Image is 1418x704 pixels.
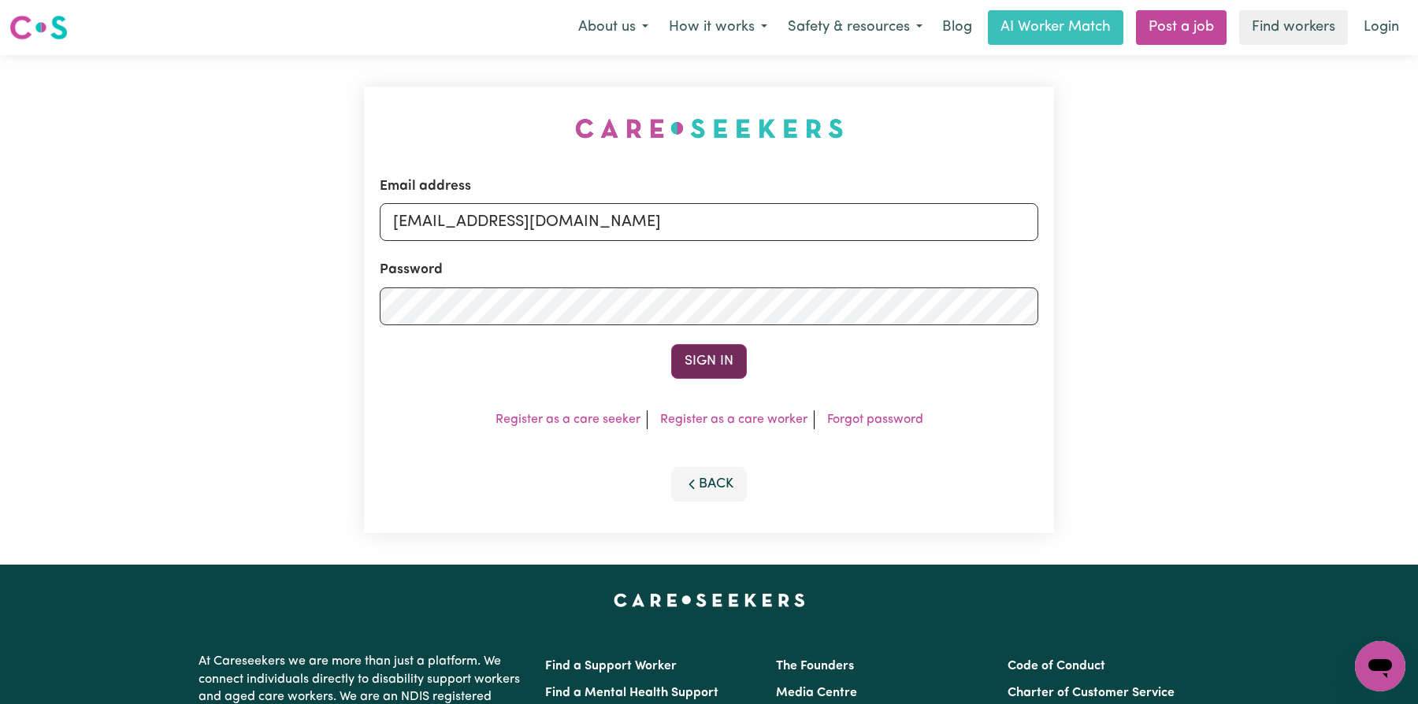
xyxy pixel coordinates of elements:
[568,11,659,44] button: About us
[1136,10,1227,45] a: Post a job
[380,203,1038,241] input: Email address
[1008,687,1175,699] a: Charter of Customer Service
[1008,660,1105,673] a: Code of Conduct
[545,660,677,673] a: Find a Support Worker
[660,413,807,426] a: Register as a care worker
[659,11,778,44] button: How it works
[671,344,747,379] button: Sign In
[988,10,1123,45] a: AI Worker Match
[1239,10,1348,45] a: Find workers
[380,176,471,197] label: Email address
[614,593,805,606] a: Careseekers home page
[778,11,933,44] button: Safety & resources
[496,413,640,426] a: Register as a care seeker
[671,467,747,502] button: Back
[9,9,68,46] a: Careseekers logo
[1354,10,1409,45] a: Login
[380,260,443,280] label: Password
[776,660,854,673] a: The Founders
[827,413,923,426] a: Forgot password
[776,687,857,699] a: Media Centre
[933,10,982,45] a: Blog
[9,13,68,42] img: Careseekers logo
[1355,641,1405,691] iframe: Button to launch messaging window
